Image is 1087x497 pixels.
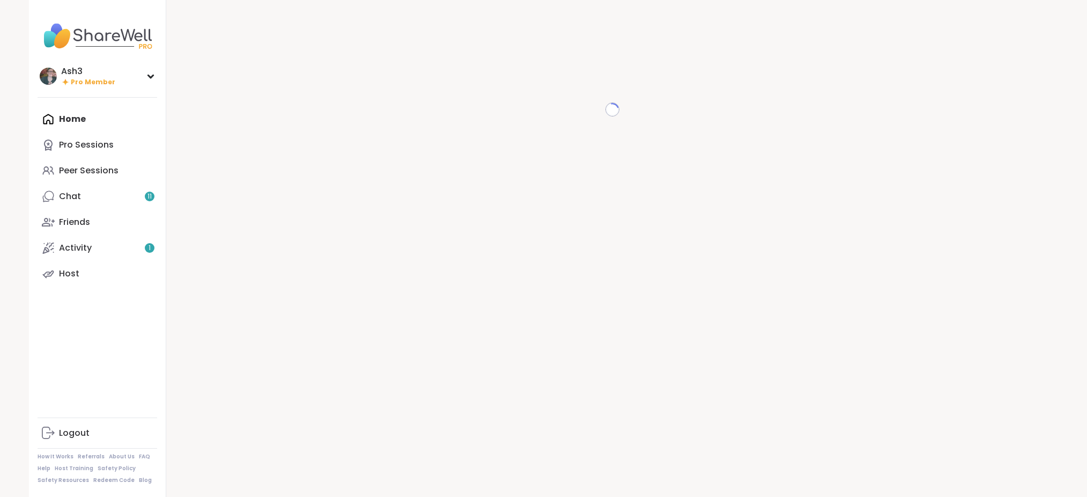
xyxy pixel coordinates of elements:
div: Pro Sessions [59,139,114,151]
a: Chat11 [38,184,157,209]
div: Chat [59,191,81,202]
div: Host [59,268,79,280]
a: Activity1 [38,235,157,261]
a: Safety Resources [38,477,89,484]
div: Ash3 [61,65,115,77]
a: About Us [109,453,135,461]
a: Friends [38,209,157,235]
div: Activity [59,242,92,254]
a: Logout [38,420,157,446]
div: Logout [59,427,90,439]
a: Help [38,465,50,472]
a: Host Training [55,465,93,472]
a: Safety Policy [98,465,136,472]
a: FAQ [139,453,150,461]
img: Ash3 [40,68,57,85]
a: How It Works [38,453,73,461]
a: Host [38,261,157,287]
a: Redeem Code [93,477,135,484]
a: Referrals [78,453,105,461]
div: Friends [59,216,90,228]
span: 1 [149,244,151,253]
img: ShareWell Nav Logo [38,17,157,55]
a: Pro Sessions [38,132,157,158]
span: Pro Member [71,78,115,87]
a: Peer Sessions [38,158,157,184]
a: Blog [139,477,152,484]
span: 11 [147,192,152,201]
div: Peer Sessions [59,165,119,177]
